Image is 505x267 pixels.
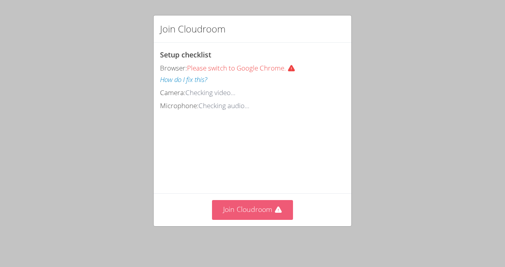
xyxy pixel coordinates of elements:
span: Camera: [160,88,185,97]
span: Checking audio... [199,101,249,110]
span: Microphone: [160,101,199,110]
span: Checking video... [185,88,235,97]
button: How do I fix this? [160,74,207,86]
h2: Join Cloudroom [160,22,226,36]
span: Please switch to Google Chrome. [187,63,299,72]
span: Setup checklist [160,50,211,59]
button: Join Cloudroom [212,200,293,219]
span: Browser: [160,63,187,72]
